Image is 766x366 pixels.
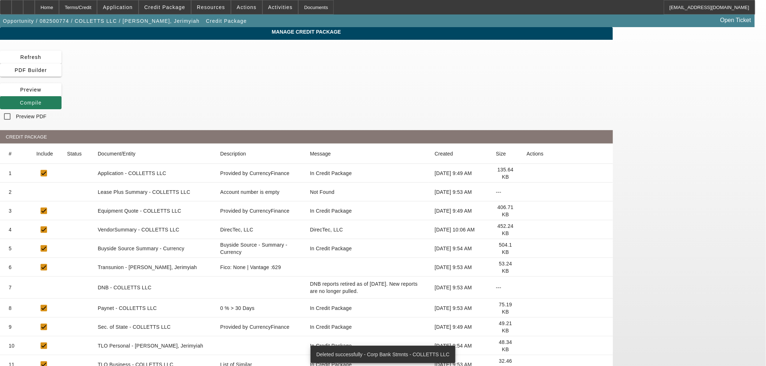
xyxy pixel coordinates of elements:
mat-cell: Sec. of State - COLLETTS LLC [92,318,215,336]
mat-cell: 135.64 KB [490,164,521,183]
mat-cell: Paynet - COLLETTS LLC [92,299,215,318]
mat-header-cell: Actions [521,144,613,164]
mat-cell: [DATE] 9:53 AM [429,299,490,318]
mat-cell: [DATE] 9:53 AM [429,183,490,201]
mat-cell: Provided by CurrencyFinance [215,164,307,183]
mat-cell: Application - COLLETTS LLC [92,164,215,183]
mat-cell: Not Found [306,183,429,201]
mat-cell: DNB - COLLETTS LLC [92,277,215,299]
button: Application [97,0,138,14]
mat-cell: Fico: None | Vantage :629 [215,258,307,277]
mat-cell: DirecTec, LLC [215,220,307,239]
mat-cell: DirecTec, LLC [306,220,429,239]
span: Activities [268,4,293,10]
mat-cell: In Credit Package [306,336,429,355]
span: Preview [20,87,42,93]
mat-cell: Lease Plus Summary - COLLETTS LLC [92,183,215,201]
mat-cell: 48.34 KB [490,336,521,355]
mat-cell: Provided by CurrencyFinance [215,201,307,220]
button: Resources [191,0,231,14]
span: Opportunity / 082500774 / COLLETTS LLC / [PERSON_NAME], Jerimyiah [3,18,199,24]
mat-cell: DNB reports retired as of June 26, 2025. New reports are no longer pulled. [306,277,429,299]
mat-cell: In Credit Package [306,299,429,318]
span: Credit Package [144,4,185,10]
mat-cell: In Credit Package [306,239,429,258]
span: Refresh [20,54,41,60]
mat-cell: [DATE] 9:49 AM [429,318,490,336]
mat-cell: [DATE] 9:53 AM [429,277,490,299]
mat-cell: [DATE] 9:54 AM [429,239,490,258]
mat-header-cell: Include [31,144,62,164]
label: Preview PDF [14,113,46,120]
mat-cell: 452.24 KB [490,220,521,239]
span: Manage Credit Package [5,29,607,35]
mat-cell: Transunion - [PERSON_NAME], Jerimyiah [92,258,215,277]
mat-header-cell: Status [61,144,92,164]
mat-header-cell: Document/Entity [92,144,215,164]
span: PDF Builder [14,67,47,73]
button: Actions [231,0,262,14]
mat-cell: 49.21 KB [490,318,521,336]
mat-cell: Provided by CurrencyFinance [215,318,307,336]
mat-cell: Buyside Source - Summary - Currency [215,239,307,258]
mat-header-cell: Description [215,144,307,164]
mat-cell: VendorSummary - COLLETTS LLC [92,220,215,239]
mat-cell: In Credit Package [306,164,429,183]
mat-cell: [DATE] 9:49 AM [429,201,490,220]
mat-cell: In Credit Package [306,318,429,336]
mat-cell: TLO Personal - [PERSON_NAME], Jerimyiah [92,336,215,355]
mat-cell: Account number is empty [215,183,307,201]
mat-cell: --- [490,183,521,201]
mat-header-cell: Message [306,144,429,164]
button: Activities [263,0,298,14]
mat-cell: Buyside Source Summary - Currency [92,239,215,258]
span: Actions [237,4,257,10]
span: Application [103,4,132,10]
mat-header-cell: Size [490,144,521,164]
a: Open Ticket [717,14,754,26]
span: Compile [20,100,42,106]
mat-cell: [DATE] 9:49 AM [429,164,490,183]
mat-cell: In Credit Package [306,201,429,220]
mat-cell: [DATE] 9:53 AM [429,258,490,277]
mat-header-cell: Created [429,144,490,164]
mat-cell: --- [490,277,521,299]
mat-cell: 504.1 KB [490,239,521,258]
mat-cell: [DATE] 10:06 AM [429,220,490,239]
mat-cell: Equipment Quote - COLLETTS LLC [92,201,215,220]
div: Deleted successfully - Corp Bank Stmnts - COLLETTS LLC [311,346,453,363]
mat-cell: 406.71 KB [490,201,521,220]
span: Resources [197,4,225,10]
mat-cell: 75.19 KB [490,299,521,318]
mat-cell: 53.24 KB [490,258,521,277]
button: Credit Package [204,14,249,27]
mat-cell: [DATE] 9:54 AM [429,336,490,355]
button: Credit Package [139,0,191,14]
mat-cell: 0 % > 30 Days [215,299,307,318]
span: Credit Package [206,18,247,24]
